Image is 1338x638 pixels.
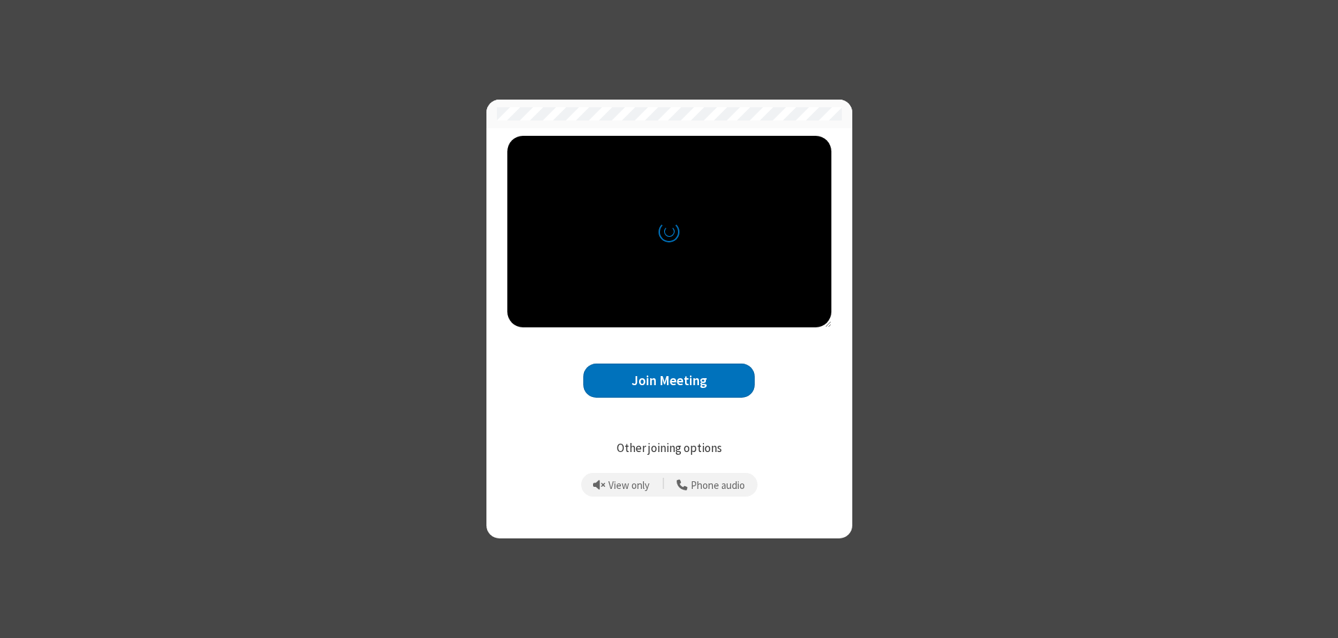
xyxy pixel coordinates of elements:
button: Prevent echo when there is already an active mic and speaker in the room. [588,473,655,497]
button: Use your phone for mic and speaker while you view the meeting on this device. [672,473,751,497]
p: Other joining options [507,439,831,458]
span: | [662,475,665,495]
span: View only [608,480,649,492]
span: Phone audio [691,480,745,492]
button: Join Meeting [583,364,755,398]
